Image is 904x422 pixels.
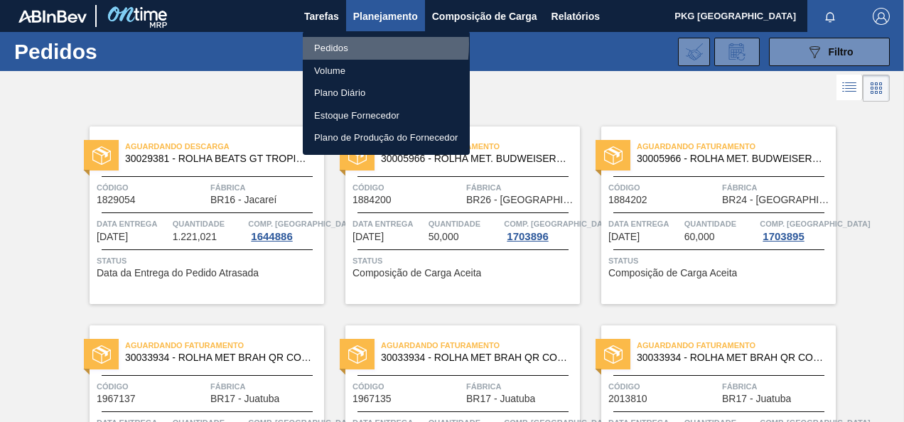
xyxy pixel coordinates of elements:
[303,104,470,127] a: Estoque Fornecedor
[303,126,470,149] a: Plano de Produção do Fornecedor
[303,37,470,60] a: Pedidos
[303,60,470,82] a: Volume
[303,82,470,104] a: Plano Diário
